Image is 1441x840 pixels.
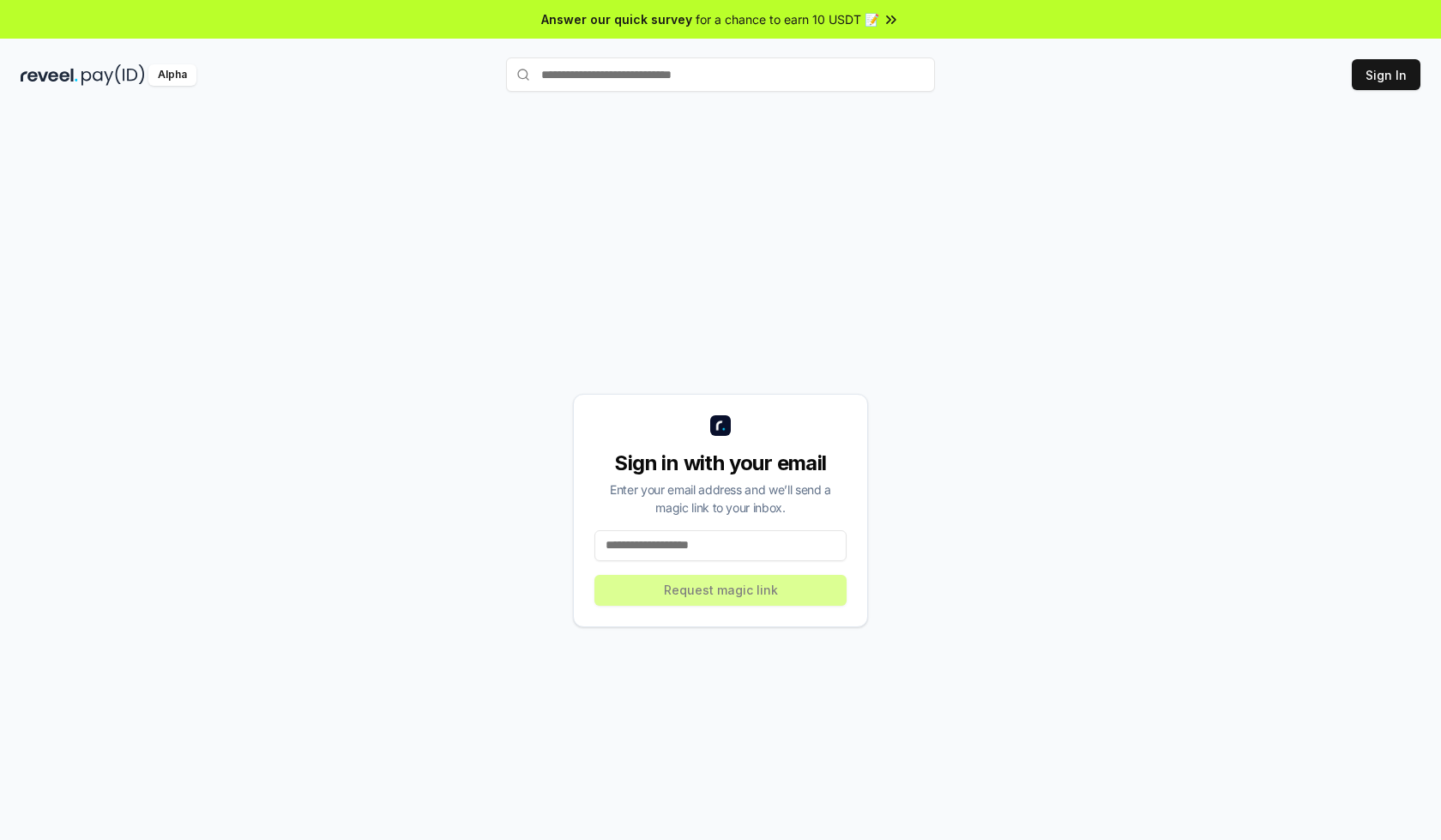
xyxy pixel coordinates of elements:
[81,64,145,86] img: pay_id
[21,64,78,86] img: reveel_dark
[541,10,692,28] span: Answer our quick survey
[594,480,847,517] div: Enter your email address and we’ll send a magic link to your inbox.
[696,10,879,28] span: for a chance to earn 10 USDT 📝
[1352,59,1420,90] button: Sign In
[594,450,847,477] div: Sign in with your email
[710,415,731,436] img: logo_small
[148,64,196,86] div: Alpha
